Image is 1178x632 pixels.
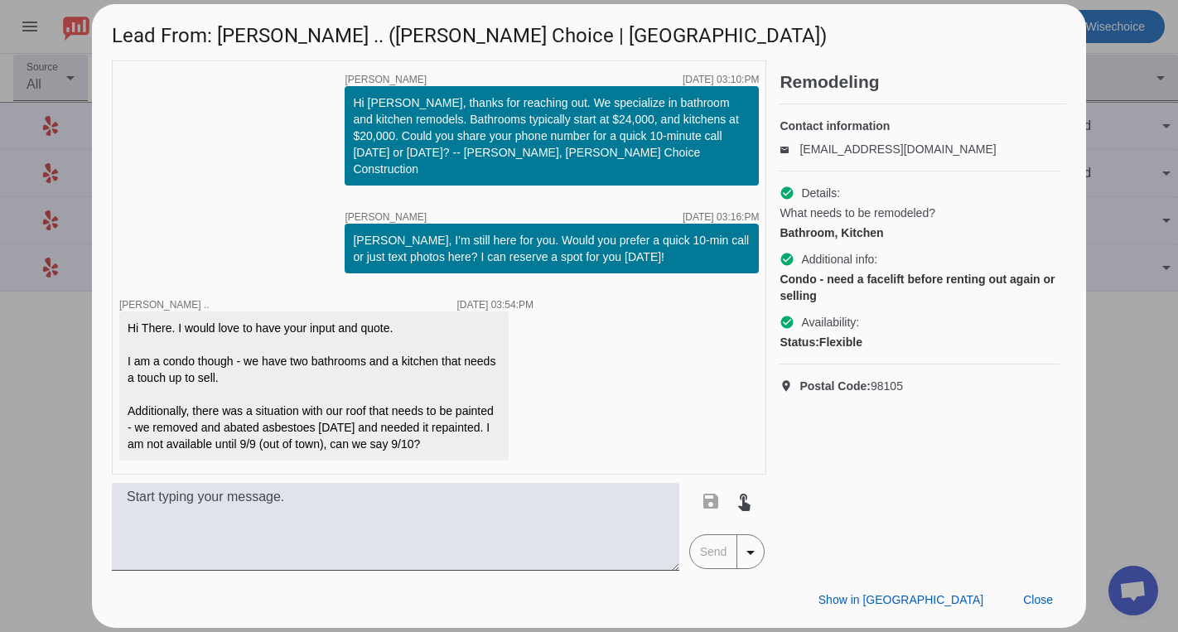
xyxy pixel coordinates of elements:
[780,271,1060,304] div: Condo - need a facelift before renting out again or selling
[780,334,1060,350] div: Flexible
[780,186,794,200] mat-icon: check_circle
[119,299,210,311] span: [PERSON_NAME] ..
[818,593,983,606] span: Show in [GEOGRAPHIC_DATA]
[780,379,799,393] mat-icon: location_on
[683,75,759,84] div: [DATE] 03:10:PM
[457,300,533,310] div: [DATE] 03:54:PM
[801,251,877,268] span: Additional info:
[345,212,427,222] span: [PERSON_NAME]
[92,4,1086,60] h1: Lead From: [PERSON_NAME] .. ([PERSON_NAME] Choice | [GEOGRAPHIC_DATA])
[780,118,1060,134] h4: Contact information
[801,314,859,330] span: Availability:
[780,335,818,349] strong: Status:
[780,315,794,330] mat-icon: check_circle
[353,94,751,177] div: Hi [PERSON_NAME], thanks for reaching out. We specialize in bathroom and kitchen remodels. Bathro...
[780,205,935,221] span: What needs to be remodeled?
[683,212,759,222] div: [DATE] 03:16:PM
[1023,593,1053,606] span: Close
[799,378,903,394] span: 98105
[780,145,799,153] mat-icon: email
[345,75,427,84] span: [PERSON_NAME]
[780,74,1066,90] h2: Remodeling
[128,320,500,452] div: Hi There. I would love to have your input and quote. I am a condo though - we have two bathrooms ...
[780,252,794,267] mat-icon: check_circle
[741,543,760,562] mat-icon: arrow_drop_down
[1010,585,1066,615] button: Close
[353,232,751,265] div: [PERSON_NAME], I'm still here for you. Would you prefer a quick 10-min call or just text photos h...
[805,585,997,615] button: Show in [GEOGRAPHIC_DATA]
[780,224,1060,241] div: Bathroom, Kitchen
[734,491,754,511] mat-icon: touch_app
[799,142,996,156] a: [EMAIL_ADDRESS][DOMAIN_NAME]
[801,185,840,201] span: Details:
[799,379,871,393] strong: Postal Code:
